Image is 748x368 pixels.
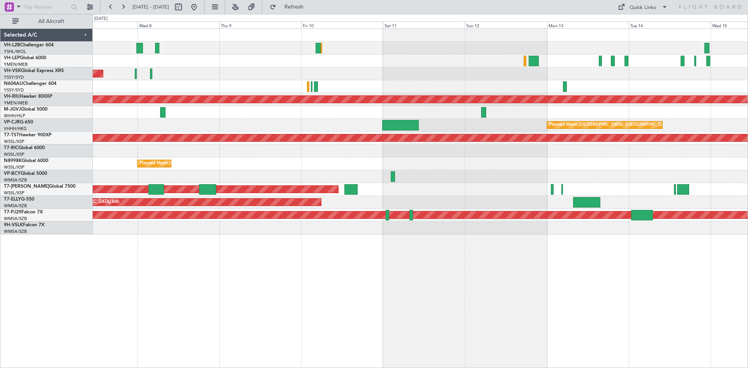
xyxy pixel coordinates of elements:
span: T7-PJ29 [4,210,21,215]
a: YMEN/MEB [4,62,28,67]
span: 9H-VSLK [4,223,23,227]
span: [DATE] - [DATE] [132,4,169,11]
a: T7-TSTHawker 900XP [4,133,51,137]
a: WSSL/XSP [4,164,25,170]
a: N8998KGlobal 6000 [4,158,48,163]
a: WMSA/SZB [4,177,27,183]
span: VP-BCY [4,171,21,176]
div: Tue 7 [55,21,137,28]
a: YMEN/MEB [4,100,28,106]
a: T7-PJ29Falcon 7X [4,210,43,215]
div: Sat 11 [383,21,465,28]
a: YSHL/WOL [4,49,26,55]
a: WMSA/SZB [4,229,27,234]
div: Thu 9 [219,21,301,28]
a: VH-RIUHawker 800XP [4,94,52,99]
span: VH-LEP [4,56,20,60]
div: Planned Maint [GEOGRAPHIC_DATA] (Seletar) [139,158,231,169]
span: M-JGVJ [4,107,21,112]
div: Tue 14 [629,21,711,28]
button: Quick Links [614,1,672,13]
a: 9H-VSLKFalcon 7X [4,223,44,227]
a: WMSA/SZB [4,203,27,209]
div: Quick Links [630,4,656,12]
span: Refresh [278,4,310,10]
a: VHHH/HKG [4,126,27,132]
a: VH-VSKGlobal Express XRS [4,69,64,73]
span: All Aircraft [20,19,82,24]
span: N8998K [4,158,22,163]
a: VP-BCYGlobal 5000 [4,171,47,176]
a: WIHH/HLP [4,113,25,119]
div: Mon 13 [547,21,629,28]
div: Planned Maint [GEOGRAPHIC_DATA] ([GEOGRAPHIC_DATA] Intl) [549,119,679,131]
span: VP-CJR [4,120,20,125]
div: Sun 12 [465,21,547,28]
button: Refresh [266,1,313,13]
a: WSSL/XSP [4,190,25,196]
a: VH-L2BChallenger 604 [4,43,54,48]
div: [DATE] [94,16,108,22]
span: T7-RIC [4,146,18,150]
a: YSSY/SYD [4,87,24,93]
button: All Aircraft [9,15,85,28]
a: T7-[PERSON_NAME]Global 7500 [4,184,76,189]
a: T7-RICGlobal 6000 [4,146,45,150]
span: VH-L2B [4,43,20,48]
div: Wed 8 [138,21,219,28]
span: N604AU [4,81,23,86]
a: WSSL/XSP [4,151,25,157]
a: WSSL/XSP [4,139,25,144]
a: M-JGVJGlobal 5000 [4,107,48,112]
span: T7-[PERSON_NAME] [4,184,49,189]
a: N604AUChallenger 604 [4,81,56,86]
span: VH-RIU [4,94,20,99]
div: Fri 10 [301,21,383,28]
input: Trip Number [24,1,69,13]
a: YSSY/SYD [4,74,24,80]
a: VH-LEPGlobal 6000 [4,56,46,60]
span: VH-VSK [4,69,21,73]
span: T7-TST [4,133,19,137]
a: WMSA/SZB [4,216,27,222]
a: VP-CJRG-650 [4,120,33,125]
a: T7-ELLYG-550 [4,197,34,202]
span: T7-ELLY [4,197,21,202]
